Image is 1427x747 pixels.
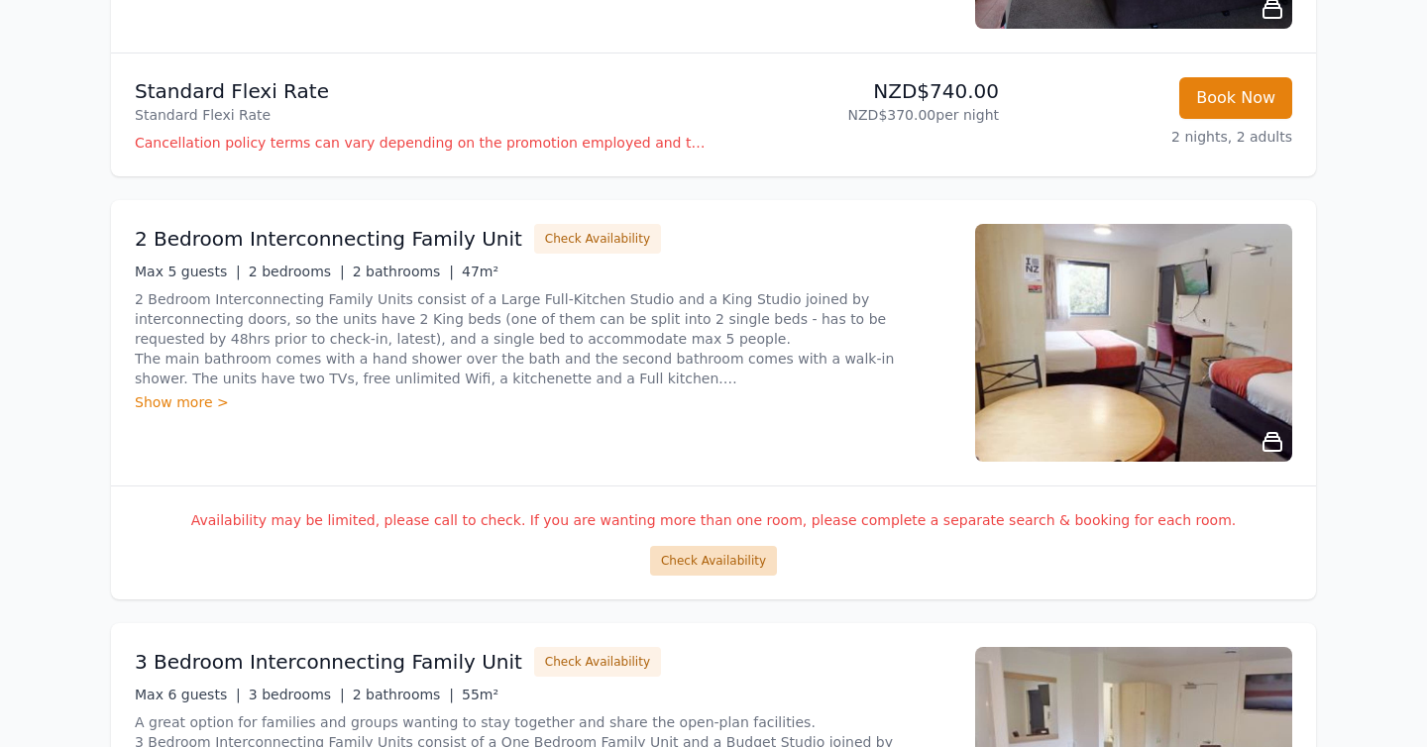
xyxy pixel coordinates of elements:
[135,105,706,125] p: Standard Flexi Rate
[249,687,345,702] span: 3 bedrooms |
[135,133,706,153] p: Cancellation policy terms can vary depending on the promotion employed and the time of stay of th...
[135,264,241,279] span: Max 5 guests |
[135,392,951,412] div: Show more >
[135,510,1292,530] p: Availability may be limited, please call to check. If you are wanting more than one room, please ...
[135,648,522,676] h3: 3 Bedroom Interconnecting Family Unit
[1179,77,1292,119] button: Book Now
[462,264,498,279] span: 47m²
[721,77,999,105] p: NZD$740.00
[1015,127,1292,147] p: 2 nights, 2 adults
[353,687,454,702] span: 2 bathrooms |
[249,264,345,279] span: 2 bedrooms |
[650,546,777,576] button: Check Availability
[353,264,454,279] span: 2 bathrooms |
[135,289,951,388] p: 2 Bedroom Interconnecting Family Units consist of a Large Full-Kitchen Studio and a King Studio j...
[721,105,999,125] p: NZD$370.00 per night
[135,77,706,105] p: Standard Flexi Rate
[135,225,522,253] h3: 2 Bedroom Interconnecting Family Unit
[135,687,241,702] span: Max 6 guests |
[534,224,661,254] button: Check Availability
[462,687,498,702] span: 55m²
[534,647,661,677] button: Check Availability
